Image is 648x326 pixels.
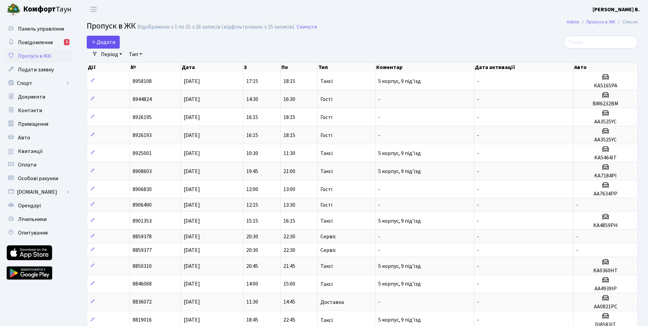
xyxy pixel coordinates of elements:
li: Список [615,18,638,26]
span: 5 корпус, 9 під'їзд [378,168,421,175]
h5: KA5464IT [576,155,635,161]
h5: AA3525YC [576,119,635,125]
th: Тип [318,63,376,72]
span: 19:45 [246,168,258,175]
span: - [477,201,479,209]
span: Таксі [320,169,333,174]
span: 16:15 [246,114,258,121]
span: Гості [320,115,332,120]
span: Приміщення [18,120,48,128]
a: Документи [3,90,71,104]
span: - [378,246,380,254]
span: - [378,233,380,240]
span: 8901353 [133,217,152,225]
h5: KA5165PA [576,83,635,89]
span: Пропуск в ЖК [87,20,136,32]
span: [DATE] [184,150,200,157]
h5: KA4859PH [576,222,635,229]
span: - [378,114,380,121]
h5: AA3525YC [576,137,635,143]
span: 5 корпус, 9 під'їзд [378,262,421,270]
span: - [477,262,479,270]
span: - [477,132,479,139]
b: Комфорт [23,4,56,15]
span: Доставка [320,299,344,305]
span: 5 корпус, 9 під'їзд [378,78,421,85]
span: - [477,280,479,288]
span: - [378,186,380,193]
span: [DATE] [184,201,200,209]
a: Спорт [3,76,71,90]
span: Сервіс [320,247,336,253]
h5: ВМ6232ВМ [576,101,635,107]
span: 20:45 [246,262,258,270]
span: - [477,316,479,324]
span: - [477,233,479,240]
th: З [243,63,280,72]
span: 22:30 [283,233,295,240]
span: Панель управління [18,25,64,33]
span: 15:15 [246,217,258,225]
a: Орендарі [3,199,71,212]
span: Опитування [18,229,48,237]
span: - [378,96,380,103]
nav: breadcrumb [556,15,648,29]
span: [DATE] [184,132,200,139]
span: Сервіс [320,234,336,239]
span: [DATE] [184,217,200,225]
span: - [576,233,578,240]
span: Таксі [320,281,333,287]
span: 8836072 [133,298,152,306]
span: Гості [320,187,332,192]
span: Гості [320,133,332,138]
span: - [378,201,380,209]
span: 21:45 [283,262,295,270]
span: Квитанції [18,148,43,155]
span: Лічильники [18,216,47,223]
span: 22:45 [283,316,295,324]
th: Коментар [376,63,474,72]
th: Дії [87,63,130,72]
span: - [378,298,380,306]
img: logo.png [7,3,20,16]
span: 8859378 [133,233,152,240]
span: Таксі [320,318,333,323]
a: Панель управління [3,22,71,36]
span: 8908603 [133,168,152,175]
a: Авто [3,131,71,144]
span: 18:15 [283,132,295,139]
a: Скинути [297,24,317,30]
span: Оплати [18,161,36,169]
a: Квитанції [3,144,71,158]
span: 8925001 [133,150,152,157]
a: Лічильники [3,212,71,226]
span: - [477,298,479,306]
h5: AA0821PC [576,304,635,310]
span: Контакти [18,107,42,114]
span: [DATE] [184,246,200,254]
span: 16:30 [283,96,295,103]
h5: AA4939IP [576,286,635,292]
a: Приміщення [3,117,71,131]
span: 5 корпус, 9 під'їзд [378,217,421,225]
span: [DATE] [184,233,200,240]
a: Особові рахунки [3,172,71,185]
span: 5 корпус, 9 під'їзд [378,316,421,324]
a: Період [98,49,125,60]
span: 18:15 [283,78,295,85]
a: Подати заявку [3,63,71,76]
span: [DATE] [184,96,200,103]
span: 8926195 [133,114,152,121]
h5: KA0360HT [576,268,635,274]
span: [DATE] [184,262,200,270]
span: 8958108 [133,78,152,85]
span: - [576,201,578,209]
span: Таксі [320,151,333,156]
a: Admin [567,18,579,25]
a: Контакти [3,104,71,117]
span: [DATE] [184,316,200,324]
span: 11:30 [283,150,295,157]
span: 13:00 [283,186,295,193]
span: 11:30 [246,298,258,306]
span: - [576,246,578,254]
